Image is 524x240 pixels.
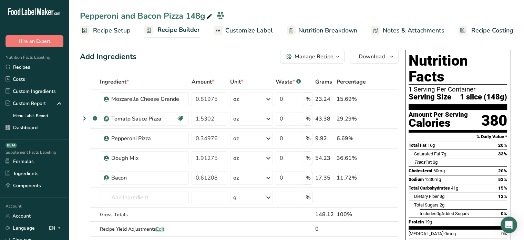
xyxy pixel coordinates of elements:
span: 0g [433,160,438,165]
span: 1 slice (148g) [460,93,507,102]
span: Protein [409,219,424,224]
div: 43.38 [315,115,334,123]
div: 11.72% [337,174,366,182]
span: Serving Size [409,93,451,102]
a: Customize Label [214,23,273,38]
div: Manage Recipe [295,52,333,61]
div: 148.12 [315,210,334,219]
div: g [233,193,237,202]
span: Nutrition Breakdown [298,26,357,35]
span: Download [359,52,385,61]
button: Download [350,50,399,64]
div: oz [233,95,239,103]
a: Recipe Builder [144,22,200,39]
span: 41g [451,185,458,191]
span: Customize Label [225,26,273,35]
span: 12% [498,194,507,199]
div: 54.23 [315,154,334,162]
span: Percentage [337,78,366,86]
div: 36.61% [337,154,366,162]
div: Recipe Yield Adjustments [100,225,189,233]
span: Recipe Costing [471,26,513,35]
span: 0g [436,211,441,216]
span: Total Fat [409,143,427,148]
span: Sodium [409,177,424,182]
div: Mozzarella Cheese Grande [111,95,185,103]
span: 3g [440,194,444,199]
input: Add Ingredient [100,191,189,204]
a: Nutrition Breakdown [287,23,357,38]
a: Recipe Setup [80,23,131,38]
div: Amount Per Serving [409,112,468,118]
div: oz [233,134,239,143]
i: Trans [414,160,425,165]
span: Total Sugars [414,202,439,208]
span: Grams [315,78,332,86]
div: Tomato Sauce Pizza [111,115,176,123]
div: 15.69% [337,95,366,103]
span: Unit [230,78,243,86]
div: BETA [6,143,17,148]
button: Hire an Expert [6,35,63,47]
span: 19g [425,219,432,224]
span: Notes & Attachments [383,26,444,35]
div: Bacon [111,174,185,182]
div: 29.29% [337,115,366,123]
span: Edit [156,226,164,232]
span: 2g [440,202,444,208]
button: Manage Recipe [280,50,345,64]
div: Dough Mix [111,154,185,162]
span: Cholesterol [409,168,432,173]
section: % Daily Value * [409,133,507,141]
a: Notes & Attachments [371,23,444,38]
div: Add Ingredients [80,51,136,63]
span: [MEDICAL_DATA] [409,231,443,236]
span: Fat [414,160,432,165]
a: Language [6,222,35,234]
span: 16g [428,143,435,148]
span: Ingredient [100,78,129,86]
div: oz [233,115,239,123]
div: oz [233,174,239,182]
div: 23.24 [315,95,334,103]
span: 7g [441,151,446,156]
div: Pepperoni and Bacon Pizza 148g [80,10,214,22]
span: 20% [498,168,507,173]
span: 15% [498,185,507,191]
span: Includes Added Sugars [420,211,469,216]
span: 0mcg [444,231,456,236]
div: Gross Totals [100,211,189,218]
span: 1230mg [425,177,441,182]
span: 60mg [433,168,445,173]
span: 20% [498,143,507,148]
div: oz [233,154,239,162]
span: Saturated Fat [414,151,440,156]
span: 53% [498,177,507,182]
div: 100% [337,210,366,219]
div: 17.35 [315,174,334,182]
div: 0 [315,225,334,233]
div: 6.69% [337,134,366,143]
div: 9.92 [315,134,334,143]
h1: Nutrition Facts [409,53,507,85]
span: Recipe Setup [93,26,131,35]
div: Custom Report [6,100,46,107]
div: 380 [481,112,507,130]
div: EN [49,224,63,232]
span: Recipe Builder [157,25,200,35]
span: 0% [501,231,507,236]
span: 33% [498,151,507,156]
span: 0% [501,211,507,216]
img: Sub Recipe [104,116,109,122]
div: Pepperoni Pizza [111,134,185,143]
span: Total Carbohydrates [409,185,450,191]
div: Open Intercom Messenger [501,217,517,233]
span: Amount [192,78,214,86]
a: Recipe Costing [458,23,513,38]
div: Calories [409,118,468,128]
div: Waste [276,78,301,86]
div: 1 Serving Per Container [409,86,507,93]
span: Dietary Fiber [414,194,439,199]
